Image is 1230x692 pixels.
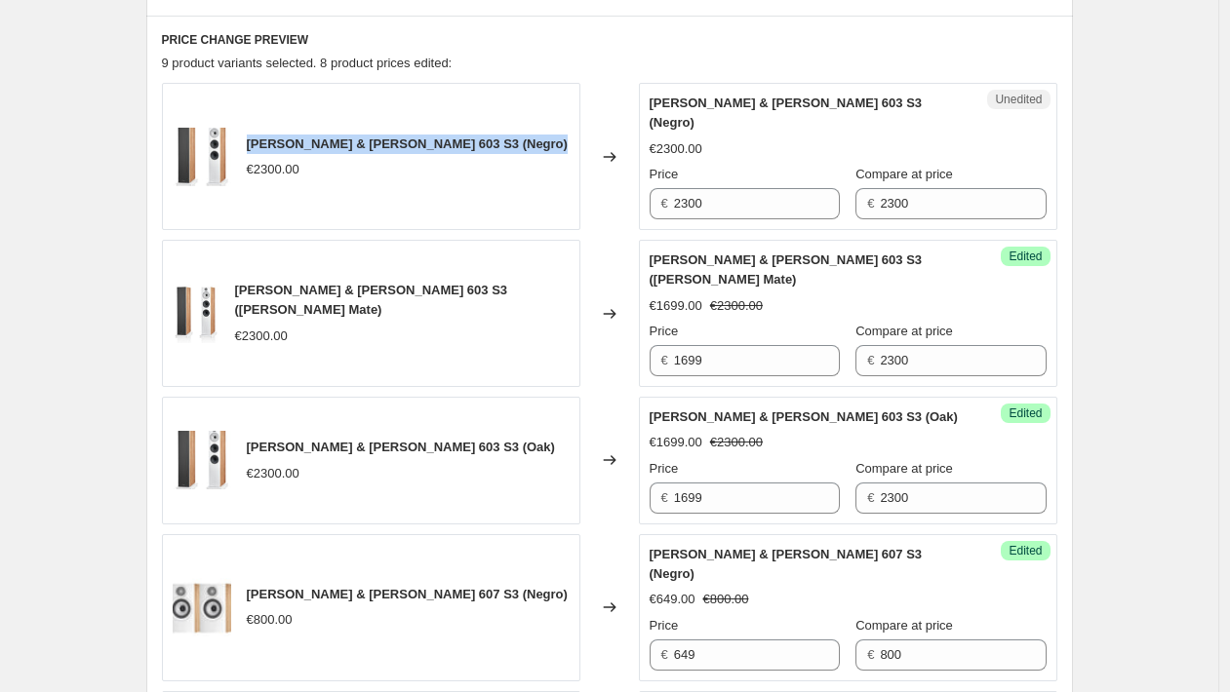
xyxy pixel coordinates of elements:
[173,578,231,636] img: Bowers_Wilkins_607_S3_-cedro_80x.jpg
[1009,543,1042,558] span: Edited
[867,490,874,505] span: €
[650,435,702,449] span: €1699.00
[650,96,923,130] span: [PERSON_NAME] & [PERSON_NAME] 603 S3 (Negro)
[650,547,923,581] span: [PERSON_NAME] & [PERSON_NAME] 607 S3 (Negro)
[650,141,702,156] span: €2300.00
[867,196,874,211] span: €
[855,618,953,633] span: Compare at price
[247,162,299,176] span: €2300.00
[173,285,219,343] img: Bowers_Wilkins_603_S3_7_80x.jpg
[710,435,763,449] span: €2300.00
[1009,405,1042,421] span: Edited
[855,461,953,476] span: Compare at price
[247,440,555,454] span: [PERSON_NAME] & [PERSON_NAME] 603 S3 (Oak)
[855,167,953,181] span: Compare at price
[162,56,453,70] span: 9 product variants selected. 8 product prices edited:
[867,647,874,662] span: €
[650,592,695,606] span: €649.00
[855,324,953,338] span: Compare at price
[235,283,508,317] span: [PERSON_NAME] & [PERSON_NAME] 603 S3 ([PERSON_NAME] Mate)
[703,592,749,606] span: €800.00
[650,461,679,476] span: Price
[650,324,679,338] span: Price
[162,32,1057,48] h6: PRICE CHANGE PREVIEW
[247,136,568,151] span: [PERSON_NAME] & [PERSON_NAME] 603 S3 (Negro)
[173,128,231,186] img: Bowers_Wilkins_603_S3_7_80x.jpg
[661,490,668,505] span: €
[710,298,763,313] span: €2300.00
[661,353,668,367] span: €
[173,431,231,489] img: Bowers_Wilkins_603_S3_7_80x.jpg
[995,92,1042,107] span: Unedited
[650,298,702,313] span: €1699.00
[650,409,958,424] span: [PERSON_NAME] & [PERSON_NAME] 603 S3 (Oak)
[247,612,293,627] span: €800.00
[650,252,923,287] span: [PERSON_NAME] & [PERSON_NAME] 603 S3 ([PERSON_NAME] Mate)
[867,353,874,367] span: €
[661,196,668,211] span: €
[235,328,288,343] span: €2300.00
[661,647,668,662] span: €
[247,587,568,601] span: [PERSON_NAME] & [PERSON_NAME] 607 S3 (Negro)
[650,167,679,181] span: Price
[1009,249,1042,264] span: Edited
[247,466,299,481] span: €2300.00
[650,618,679,633] span: Price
